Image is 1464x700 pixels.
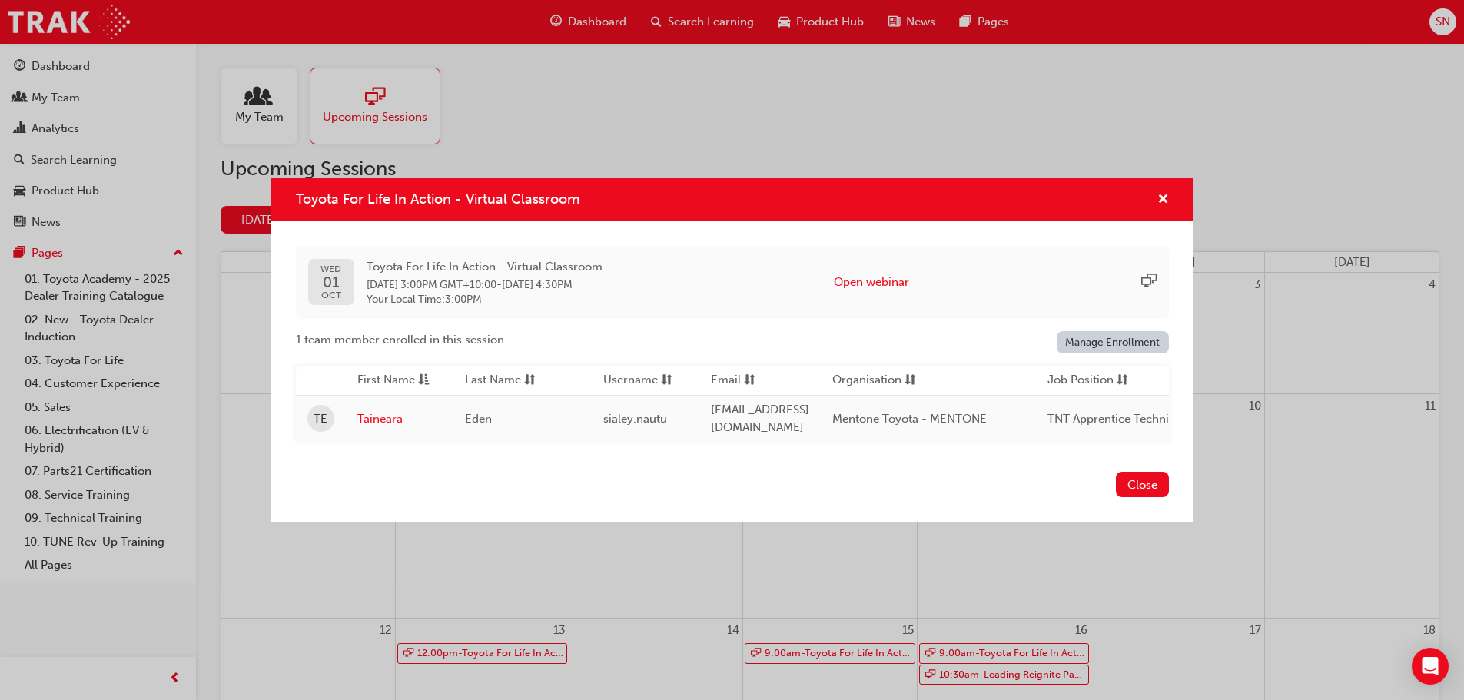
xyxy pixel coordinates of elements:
button: First Nameasc-icon [357,371,442,390]
span: Organisation [832,371,901,390]
span: OCT [320,290,341,300]
div: Open Intercom Messenger [1412,648,1449,685]
button: Close [1116,472,1169,497]
span: sorting-icon [524,371,536,390]
span: Toyota For Life In Action - Virtual Classroom [296,191,579,207]
span: 01 Oct 2025 4:30PM [502,278,573,291]
button: Usernamesorting-icon [603,371,688,390]
span: sorting-icon [744,371,755,390]
span: sorting-icon [661,371,672,390]
span: Username [603,371,658,390]
span: sessionType_ONLINE_URL-icon [1141,274,1157,291]
button: Open webinar [834,274,909,291]
span: TNT Apprentice Technician [1047,412,1191,426]
span: Last Name [465,371,521,390]
button: Last Namesorting-icon [465,371,549,390]
a: Manage Enrollment [1057,331,1169,353]
a: Taineara [357,410,442,428]
span: cross-icon [1157,194,1169,207]
span: sorting-icon [905,371,916,390]
span: sialey.nautu [603,412,667,426]
span: Toyota For Life In Action - Virtual Classroom [367,258,603,276]
span: Email [711,371,741,390]
div: - [367,258,603,307]
span: TE [314,410,327,428]
span: 1 team member enrolled in this session [296,331,504,349]
span: 01 Oct 2025 3:00PM GMT+10:00 [367,278,496,291]
button: Emailsorting-icon [711,371,795,390]
span: Your Local Time : 3:00PM [367,293,603,307]
span: First Name [357,371,415,390]
div: Toyota For Life In Action - Virtual Classroom [271,178,1193,523]
span: [EMAIL_ADDRESS][DOMAIN_NAME] [711,403,809,434]
span: Job Position [1047,371,1114,390]
span: 01 [320,274,341,290]
span: sorting-icon [1117,371,1128,390]
span: Mentone Toyota - MENTONE [832,412,987,426]
button: cross-icon [1157,191,1169,210]
span: Eden [465,412,492,426]
span: asc-icon [418,371,430,390]
span: WED [320,264,341,274]
button: Organisationsorting-icon [832,371,917,390]
button: Job Positionsorting-icon [1047,371,1132,390]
